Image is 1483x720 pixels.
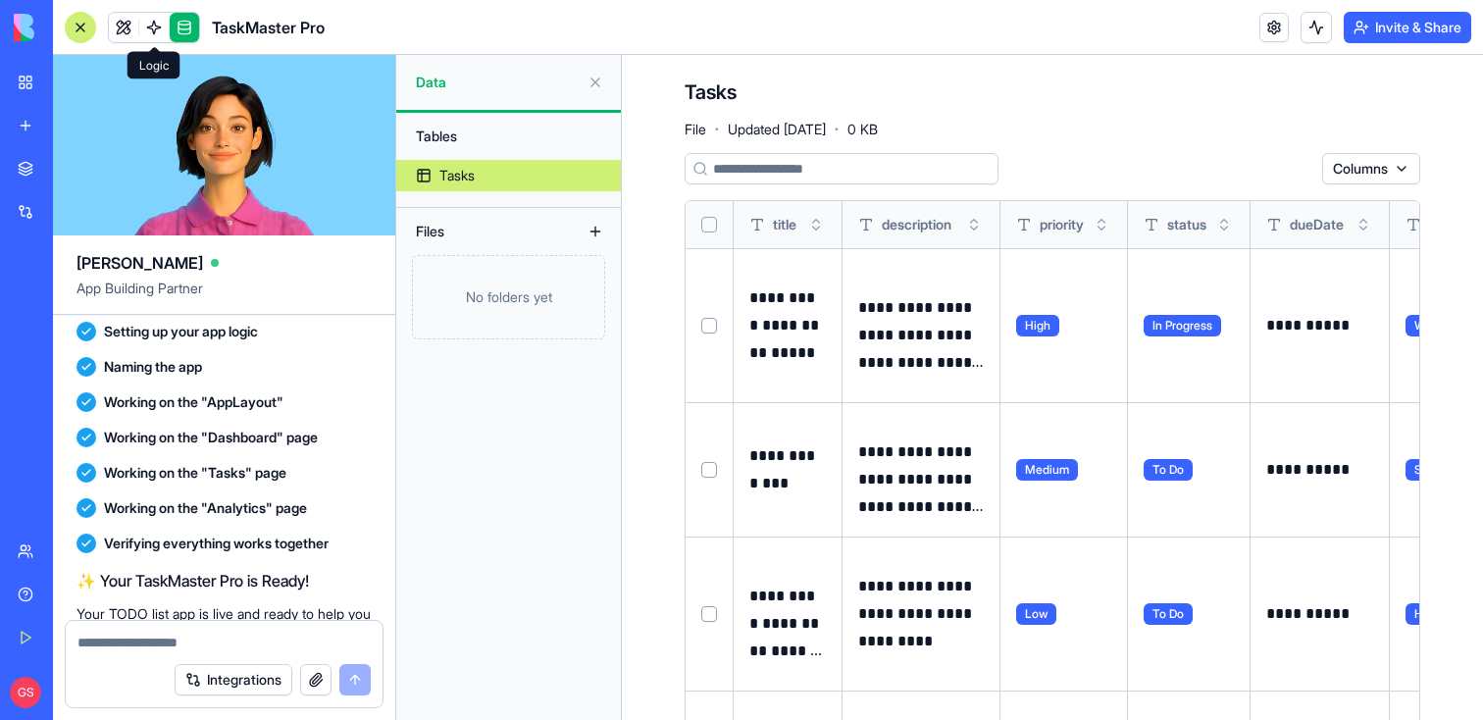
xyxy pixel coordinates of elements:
[773,215,796,234] span: title
[1344,12,1471,43] button: Invite & Share
[964,215,984,234] button: Toggle sort
[396,255,621,339] a: No folders yet
[714,114,720,145] span: ·
[104,463,286,483] span: Working on the "Tasks" page
[212,16,325,39] span: TaskMaster Pro
[77,604,372,643] p: Your TODO list app is live and ready to help you conquer your tasks! 🎉
[128,52,180,79] div: Logic
[1167,215,1206,234] span: status
[77,279,372,314] span: App Building Partner
[834,114,840,145] span: ·
[882,215,951,234] span: description
[416,73,580,92] span: Data
[728,120,826,139] span: Updated [DATE]
[406,121,611,152] div: Tables
[104,322,258,341] span: Setting up your app logic
[1092,215,1111,234] button: Toggle sort
[412,255,605,339] div: No folders yet
[439,166,475,185] div: Tasks
[406,216,563,247] div: Files
[104,498,307,518] span: Working on the "Analytics" page
[1406,459,1475,481] span: Shopping
[77,569,372,592] h2: ✨ Your TaskMaster Pro is Ready!
[1406,603,1458,625] span: Health
[685,78,737,106] h4: Tasks
[1016,459,1078,481] span: Medium
[1290,215,1344,234] span: dueDate
[1406,315,1451,336] span: Work
[701,318,717,334] button: Select row
[1214,215,1234,234] button: Toggle sort
[1016,603,1056,625] span: Low
[685,120,706,139] span: File
[1322,153,1420,184] button: Columns
[701,606,717,622] button: Select row
[104,392,283,412] span: Working on the "AppLayout"
[396,160,621,191] a: Tasks
[175,664,292,695] button: Integrations
[14,14,135,41] img: logo
[701,462,717,478] button: Select row
[77,251,203,275] span: [PERSON_NAME]
[1144,603,1193,625] span: To Do
[1040,215,1084,234] span: priority
[1354,215,1373,234] button: Toggle sort
[806,215,826,234] button: Toggle sort
[1144,315,1221,336] span: In Progress
[104,357,202,377] span: Naming the app
[1144,459,1193,481] span: To Do
[1016,315,1059,336] span: High
[104,534,329,553] span: Verifying everything works together
[847,120,878,139] span: 0 KB
[104,428,318,447] span: Working on the "Dashboard" page
[701,217,717,232] button: Select all
[10,677,41,708] span: GS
